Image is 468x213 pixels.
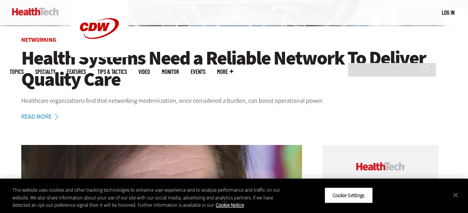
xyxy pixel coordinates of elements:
img: cdw insider logo [356,162,405,170]
span: More [217,69,233,75]
button: Cookie Settings [325,187,373,203]
img: Home [12,8,59,15]
a: Video [138,69,150,75]
div: This website uses cookies and other tracking technologies to enhance user experience and to analy... [12,186,281,209]
button: Close [447,186,464,203]
a: CDW [70,51,128,59]
a: MonITor [162,69,179,75]
p: Healthcare organizations find that networking modernization, once considered a burden, can boost ... [21,96,447,106]
a: Features [67,69,86,75]
span: Topics [10,69,24,75]
div: User menu [442,9,454,17]
span: Specialty [35,69,55,75]
a: Read More [21,114,67,120]
a: More information about your privacy [216,202,244,208]
a: Health Systems Need a Reliable Network To Deliver Quality Care [21,48,447,90]
a: Events [191,69,205,75]
a: Tips & Tactics [97,69,127,75]
a: Log in [442,9,454,16]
